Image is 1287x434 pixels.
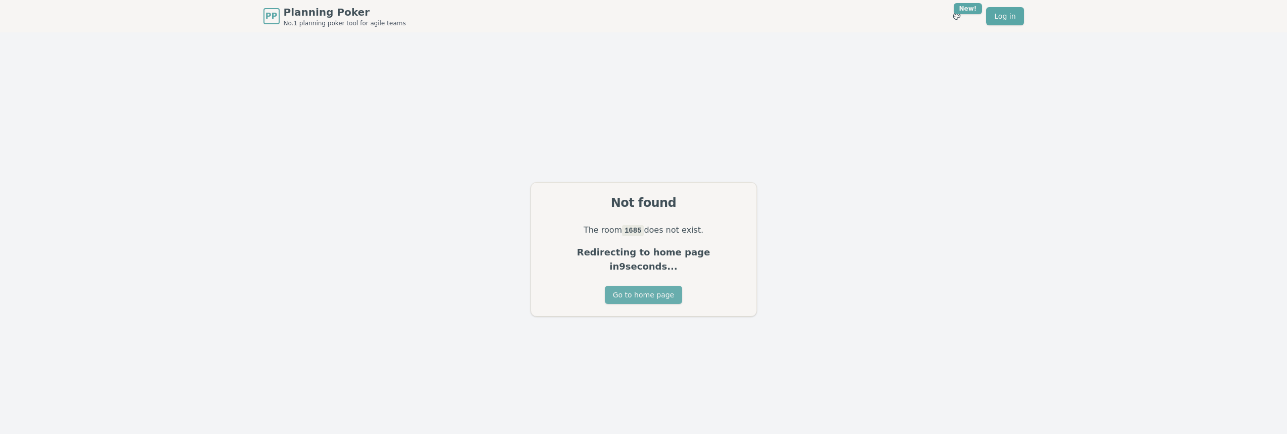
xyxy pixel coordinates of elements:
a: PPPlanning PokerNo.1 planning poker tool for agile teams [263,5,406,27]
p: The room does not exist. [543,223,744,237]
span: PP [265,10,277,22]
code: 1685 [622,225,644,236]
div: New! [954,3,983,14]
a: Log in [986,7,1024,25]
span: Planning Poker [284,5,406,19]
span: No.1 planning poker tool for agile teams [284,19,406,27]
button: New! [948,7,966,25]
div: Not found [543,195,744,211]
button: Go to home page [605,286,682,304]
p: Redirecting to home page in 9 seconds... [543,245,744,274]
